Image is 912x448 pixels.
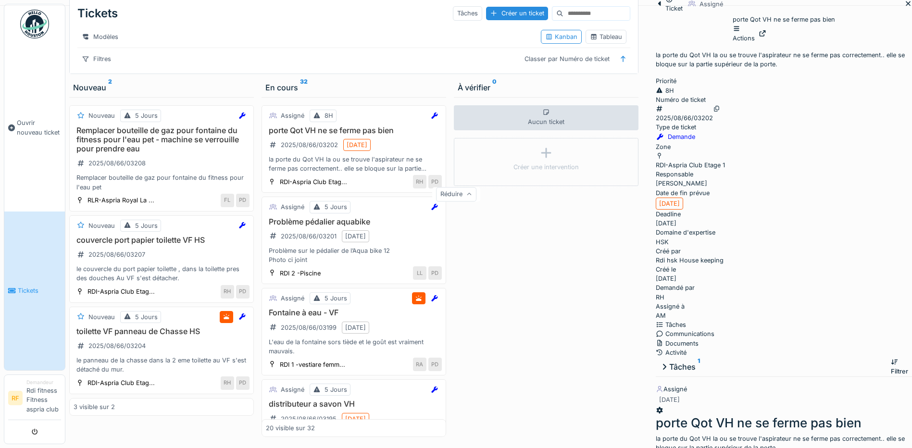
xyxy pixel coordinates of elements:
[325,294,347,303] div: 5 Jours
[87,287,155,296] div: RDI-Aspria Club Etag...
[74,173,250,191] div: Remplacer bouteille de gaz pour fontaine du fitness pour l'eau pet
[88,159,146,168] div: 2025/08/66/03208
[88,250,145,259] div: 2025/08/66/03207
[656,415,912,430] h3: porte Qot VH ne se ferme pas bien
[656,170,912,188] div: [PERSON_NAME]
[88,111,115,120] div: Nouveau
[428,175,442,188] div: PD
[135,312,158,322] div: 5 Jours
[428,266,442,280] div: PD
[656,219,676,228] div: [DATE]
[656,210,912,219] div: Deadline
[656,265,912,274] div: Créé le
[266,423,315,433] div: 20 visible sur 32
[300,82,308,93] sup: 32
[436,187,476,201] div: Réduire
[281,202,304,212] div: Assigné
[345,232,366,241] div: [DATE]
[236,376,250,390] div: PD
[656,123,912,132] div: Type de ticket
[108,82,112,93] sup: 2
[668,132,695,141] div: Demande
[325,385,347,394] div: 5 Jours
[656,385,912,394] div: Assigné
[325,202,347,212] div: 5 Jours
[236,194,250,207] div: PD
[4,212,65,370] a: Tickets
[266,246,442,264] div: Problème sur le pédalier de l’Aqua bike 12 Photo ci joint
[88,221,115,230] div: Nouveau
[413,175,426,188] div: RH
[590,32,622,41] div: Tableau
[281,140,338,149] div: 2025/08/66/03202
[135,221,158,230] div: 5 Jours
[733,15,835,43] div: porte Qot VH ne se ferme pas bien
[88,312,115,322] div: Nouveau
[656,274,676,283] div: [DATE]
[659,395,680,404] div: [DATE]
[486,7,548,20] div: Créer un ticket
[280,269,321,278] div: RDI 2 -Piscine
[413,358,426,371] div: RA
[659,199,680,208] div: [DATE]
[458,82,635,93] div: À vérifier
[656,320,912,329] div: Tâches
[656,142,912,151] div: Zone
[8,379,61,420] a: RF DemandeurRdi fitness Fitness aspria club
[656,329,912,338] div: Communications
[236,285,250,299] div: PD
[281,323,337,332] div: 2025/08/66/03199
[513,162,579,172] div: Créer une intervention
[656,283,912,292] div: Demandé par
[266,308,442,317] h3: Fontaine à eau - VF
[656,247,912,256] div: Créé par
[221,194,234,207] div: FL
[325,111,333,120] div: 8H
[280,360,345,369] div: RDI 1 -vestiare femm...
[26,379,61,386] div: Demandeur
[656,228,912,246] div: HSK
[77,1,118,26] div: Tickets
[280,177,347,187] div: RDI-Aspria Club Etag...
[656,339,912,348] div: Documents
[656,228,912,237] div: Domaine d'expertise
[221,376,234,390] div: RH
[281,232,337,241] div: 2025/08/66/03201
[453,6,482,20] div: Tâches
[281,294,304,303] div: Assigné
[17,118,61,137] span: Ouvrir nouveau ticket
[281,385,304,394] div: Assigné
[4,44,65,212] a: Ouvrir nouveau ticket
[77,52,115,66] div: Filtres
[281,414,337,423] div: 2025/08/66/03195
[73,82,250,93] div: Nouveau
[74,356,250,374] div: le panneau de la chasse dans la 2 eme toilette au VF s'est détaché du mur.
[87,196,154,205] div: RLR-Aspria Royal La ...
[18,286,61,295] span: Tickets
[656,113,713,123] div: 2025/08/66/03202
[87,378,155,387] div: RDI-Aspria Club Etag...
[88,341,146,350] div: 2025/08/66/03204
[26,379,61,418] li: Rdi fitness Fitness aspria club
[698,361,700,373] sup: 1
[345,323,366,332] div: [DATE]
[660,361,891,373] div: Tâches
[281,111,304,120] div: Assigné
[520,52,614,66] div: Classer par Numéro de ticket
[656,247,912,265] div: Rdi hsk House keeping
[345,414,366,423] div: [DATE]
[656,311,666,320] div: AM
[135,111,158,120] div: 5 Jours
[74,236,250,245] h3: couvercle port papier toilette VF HS
[8,391,23,405] li: RF
[20,10,49,38] img: Badge_color-CXgf-gQk.svg
[221,285,234,299] div: RH
[266,217,442,226] h3: Problème pédalier aquabike
[656,302,912,311] div: Assigné à
[656,86,912,95] div: 8H
[266,399,442,409] h3: distributeur a savon VH
[265,82,442,93] div: En cours
[665,4,683,13] div: Ticket
[656,95,912,104] div: Numéro de ticket
[428,358,442,371] div: PD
